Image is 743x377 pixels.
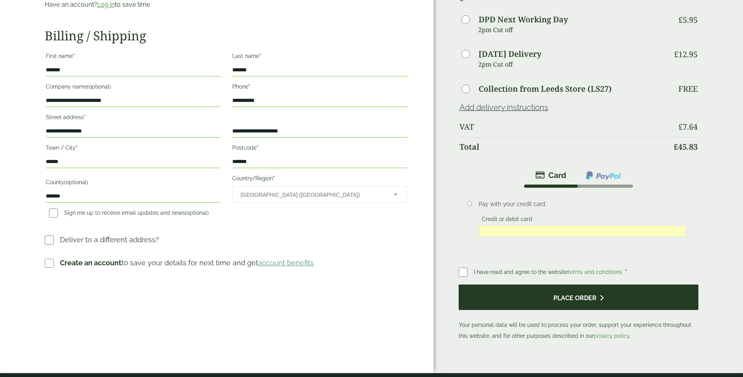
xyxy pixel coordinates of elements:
label: [DATE] Delivery [479,50,541,58]
th: VAT [459,118,669,136]
label: Collection from Leeds Store (LS27) [479,85,612,93]
img: stripe.png [535,170,566,180]
h2: Billing / Shipping [45,28,409,43]
p: Deliver to a different address? [60,234,159,245]
p: Your personal data will be used to process your order, support your experience throughout this we... [459,285,699,341]
label: Company name [46,81,221,94]
p: 2pm Cut off [478,58,669,70]
a: Add delivery instructions [459,103,548,112]
a: Log in [97,1,115,8]
span: I have read and agree to the website [474,269,624,275]
bdi: 5.95 [678,14,698,25]
abbr: required [73,53,75,59]
abbr: required [259,53,261,59]
abbr: required [625,269,627,275]
a: privacy policy [594,333,629,339]
label: DPD Next Working Day [479,16,568,24]
iframe: Secure card payment input frame [481,228,684,235]
strong: Create an account [60,259,121,267]
p: 2pm Cut off [478,24,669,36]
button: Place order [459,285,699,310]
bdi: 7.64 [678,121,698,132]
abbr: required [76,145,78,151]
bdi: 45.83 [674,141,698,152]
abbr: required [273,175,275,181]
span: United Kingdom (UK) [240,187,383,203]
label: Last name [232,51,407,64]
label: Phone [232,81,407,94]
label: Country/Region [232,173,407,186]
span: £ [678,14,683,25]
label: Street address [46,112,221,125]
label: Credit or debit card [479,216,535,225]
span: Country/Region [232,186,407,203]
a: account benefits [258,259,314,267]
label: First name [46,51,221,64]
a: terms and conditions [568,269,622,275]
img: ppcp-gateway.png [585,170,622,181]
label: Town / City [46,142,221,156]
abbr: required [248,83,250,90]
span: (optional) [87,83,111,90]
abbr: required [84,114,86,120]
span: £ [678,121,683,132]
th: Total [459,137,669,156]
span: £ [674,141,678,152]
bdi: 12.95 [674,49,698,60]
label: Postcode [232,142,407,156]
span: (optional) [64,179,88,185]
label: County [46,177,221,190]
input: Sign me up to receive email updates and news(optional) [49,208,58,217]
abbr: required [257,145,259,151]
label: Sign me up to receive email updates and news [46,210,212,218]
p: Free [678,84,698,94]
p: to save your details for next time and get [60,257,314,268]
span: (optional) [185,210,209,216]
p: Pay with your credit card. [479,200,686,208]
span: £ [674,49,678,60]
